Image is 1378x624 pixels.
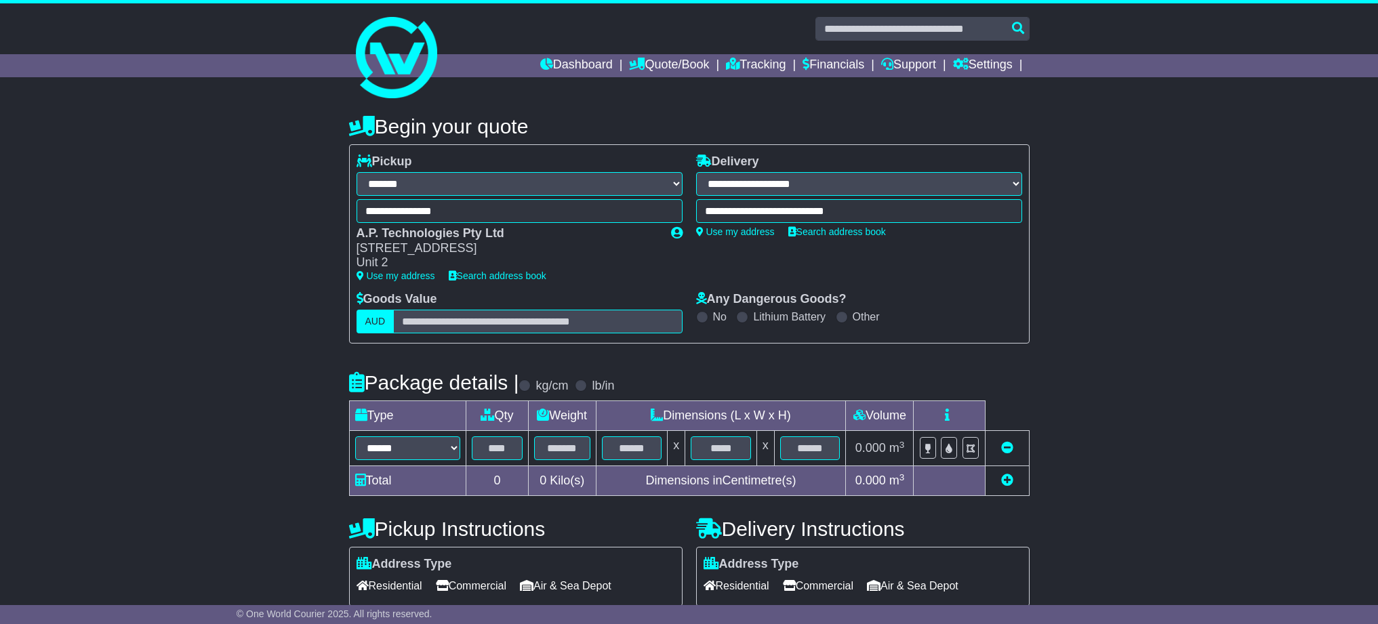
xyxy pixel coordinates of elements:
[357,241,657,256] div: [STREET_ADDRESS]
[788,226,886,237] a: Search address book
[853,310,880,323] label: Other
[528,401,596,431] td: Weight
[357,310,394,333] label: AUD
[466,466,529,496] td: 0
[867,575,958,596] span: Air & Sea Depot
[349,466,466,496] td: Total
[540,474,546,487] span: 0
[881,54,936,77] a: Support
[629,54,709,77] a: Quote/Book
[696,226,775,237] a: Use my address
[756,431,774,466] td: x
[1001,474,1013,487] a: Add new item
[899,472,905,482] sup: 3
[668,431,685,466] td: x
[237,608,432,619] span: © One World Courier 2025. All rights reserved.
[528,466,596,496] td: Kilo(s)
[696,154,759,169] label: Delivery
[357,292,437,307] label: Goods Value
[596,401,846,431] td: Dimensions (L x W x H)
[357,255,657,270] div: Unit 2
[704,557,799,572] label: Address Type
[349,371,519,394] h4: Package details |
[357,154,412,169] label: Pickup
[899,440,905,450] sup: 3
[357,557,452,572] label: Address Type
[349,115,1030,138] h4: Begin your quote
[696,518,1030,540] h4: Delivery Instructions
[436,575,506,596] span: Commercial
[349,401,466,431] td: Type
[466,401,529,431] td: Qty
[846,401,914,431] td: Volume
[540,54,613,77] a: Dashboard
[713,310,727,323] label: No
[855,474,886,487] span: 0.000
[783,575,853,596] span: Commercial
[520,575,611,596] span: Air & Sea Depot
[704,575,769,596] span: Residential
[753,310,826,323] label: Lithium Battery
[357,270,435,281] a: Use my address
[592,379,614,394] label: lb/in
[855,441,886,455] span: 0.000
[357,575,422,596] span: Residential
[803,54,864,77] a: Financials
[357,226,657,241] div: A.P. Technologies Pty Ltd
[596,466,846,496] td: Dimensions in Centimetre(s)
[449,270,546,281] a: Search address book
[1001,441,1013,455] a: Remove this item
[726,54,786,77] a: Tracking
[535,379,568,394] label: kg/cm
[889,441,905,455] span: m
[696,292,847,307] label: Any Dangerous Goods?
[349,518,683,540] h4: Pickup Instructions
[953,54,1013,77] a: Settings
[889,474,905,487] span: m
